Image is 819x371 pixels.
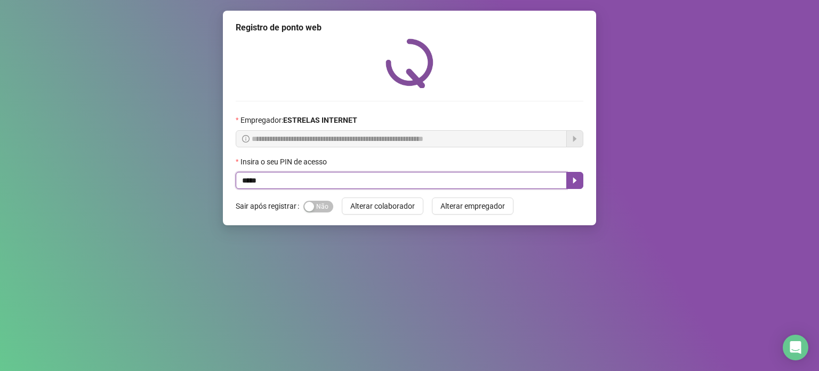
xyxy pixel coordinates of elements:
[236,21,583,34] div: Registro de ponto web
[283,116,357,124] strong: ESTRELAS INTERNET
[240,114,357,126] span: Empregador :
[783,335,808,360] div: Open Intercom Messenger
[386,38,433,88] img: QRPoint
[571,176,579,185] span: caret-right
[236,156,334,168] label: Insira o seu PIN de acesso
[242,135,250,143] span: info-circle
[440,200,505,212] span: Alterar empregador
[432,198,513,215] button: Alterar empregador
[236,198,303,215] label: Sair após registrar
[342,198,423,215] button: Alterar colaborador
[350,200,415,212] span: Alterar colaborador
